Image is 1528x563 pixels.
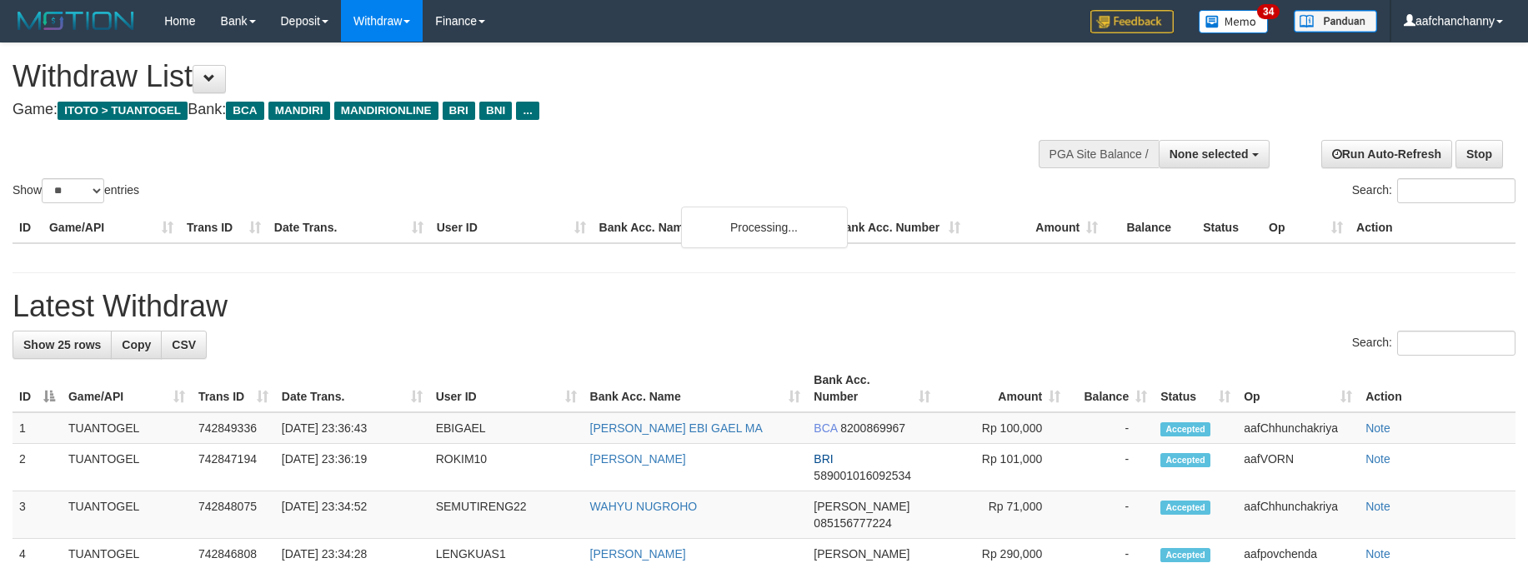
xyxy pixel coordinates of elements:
img: Feedback.jpg [1090,10,1174,33]
td: - [1067,491,1154,539]
h1: Latest Withdraw [13,290,1515,323]
td: TUANTOGEL [62,412,192,444]
th: ID: activate to sort column descending [13,365,62,412]
span: [PERSON_NAME] [814,500,909,513]
th: Bank Acc. Name: activate to sort column ascending [584,365,808,412]
a: CSV [161,331,207,359]
span: Copy 085156777224 to clipboard [814,516,891,530]
td: TUANTOGEL [62,491,192,539]
a: [PERSON_NAME] EBI GAEL MA [590,421,763,435]
th: Date Trans. [268,212,430,243]
span: Accepted [1160,548,1210,562]
td: 742849336 [192,412,275,444]
th: Op: activate to sort column ascending [1237,365,1359,412]
div: PGA Site Balance / [1039,140,1159,168]
td: [DATE] 23:34:52 [275,491,429,539]
a: Note [1365,500,1390,513]
th: Game/API [43,212,180,243]
a: Run Auto-Refresh [1321,140,1452,168]
img: Button%20Memo.svg [1199,10,1269,33]
span: BCA [814,421,837,435]
span: BNI [479,102,512,120]
td: Rp 100,000 [937,412,1067,444]
td: [DATE] 23:36:19 [275,444,429,491]
td: SEMUTIRENG22 [429,491,584,539]
td: Rp 71,000 [937,491,1067,539]
span: Accepted [1160,453,1210,467]
span: BRI [443,102,475,120]
img: panduan.png [1294,10,1377,32]
td: 742848075 [192,491,275,539]
th: Game/API: activate to sort column ascending [62,365,192,412]
label: Show entries [13,178,139,203]
span: MANDIRI [268,102,330,120]
td: TUANTOGEL [62,444,192,491]
th: Trans ID: activate to sort column ascending [192,365,275,412]
th: Status [1196,212,1262,243]
span: [PERSON_NAME] [814,547,909,561]
th: Action [1359,365,1515,412]
span: CSV [172,338,196,351]
span: ITOTO > TUANTOGEL [58,102,188,120]
th: Date Trans.: activate to sort column ascending [275,365,429,412]
th: Balance [1105,212,1196,243]
a: WAHYU NUGROHO [590,500,698,513]
span: Accepted [1160,501,1210,515]
span: MANDIRIONLINE [334,102,438,120]
a: [PERSON_NAME] [590,547,686,561]
th: ID [13,212,43,243]
td: ROKIM10 [429,444,584,491]
th: Trans ID [180,212,268,243]
a: Note [1365,452,1390,466]
th: Amount [967,212,1105,243]
td: 2 [13,444,62,491]
img: MOTION_logo.png [13,8,139,33]
input: Search: [1397,331,1515,356]
th: Bank Acc. Number: activate to sort column ascending [807,365,937,412]
th: Amount: activate to sort column ascending [937,365,1067,412]
span: Copy [122,338,151,351]
td: 3 [13,491,62,539]
th: Balance: activate to sort column ascending [1067,365,1154,412]
span: Accepted [1160,422,1210,436]
th: Op [1262,212,1350,243]
button: None selected [1159,140,1270,168]
span: Copy 589001016092534 to clipboard [814,469,911,482]
a: Stop [1455,140,1503,168]
td: 1 [13,412,62,444]
td: 742847194 [192,444,275,491]
td: - [1067,412,1154,444]
th: Action [1350,212,1515,243]
td: EBIGAEL [429,412,584,444]
input: Search: [1397,178,1515,203]
span: BCA [226,102,263,120]
td: [DATE] 23:36:43 [275,412,429,444]
td: Rp 101,000 [937,444,1067,491]
span: None selected [1170,147,1249,161]
select: Showentries [42,178,104,203]
span: Show 25 rows [23,338,101,351]
a: Show 25 rows [13,331,112,359]
a: Note [1365,421,1390,435]
h4: Game: Bank: [13,102,1002,118]
th: User ID: activate to sort column ascending [429,365,584,412]
span: 34 [1257,4,1280,19]
label: Search: [1352,331,1515,356]
h1: Withdraw List [13,60,1002,93]
td: aafChhunchakriya [1237,491,1359,539]
a: Note [1365,547,1390,561]
span: ... [516,102,539,120]
th: User ID [430,212,593,243]
td: aafVORN [1237,444,1359,491]
label: Search: [1352,178,1515,203]
a: Copy [111,331,162,359]
span: Copy 8200869967 to clipboard [840,421,905,435]
th: Status: activate to sort column ascending [1154,365,1237,412]
td: aafChhunchakriya [1237,412,1359,444]
div: Processing... [681,207,848,248]
td: - [1067,444,1154,491]
th: Bank Acc. Name [593,212,830,243]
th: Bank Acc. Number [829,212,967,243]
span: BRI [814,452,833,466]
a: [PERSON_NAME] [590,452,686,466]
